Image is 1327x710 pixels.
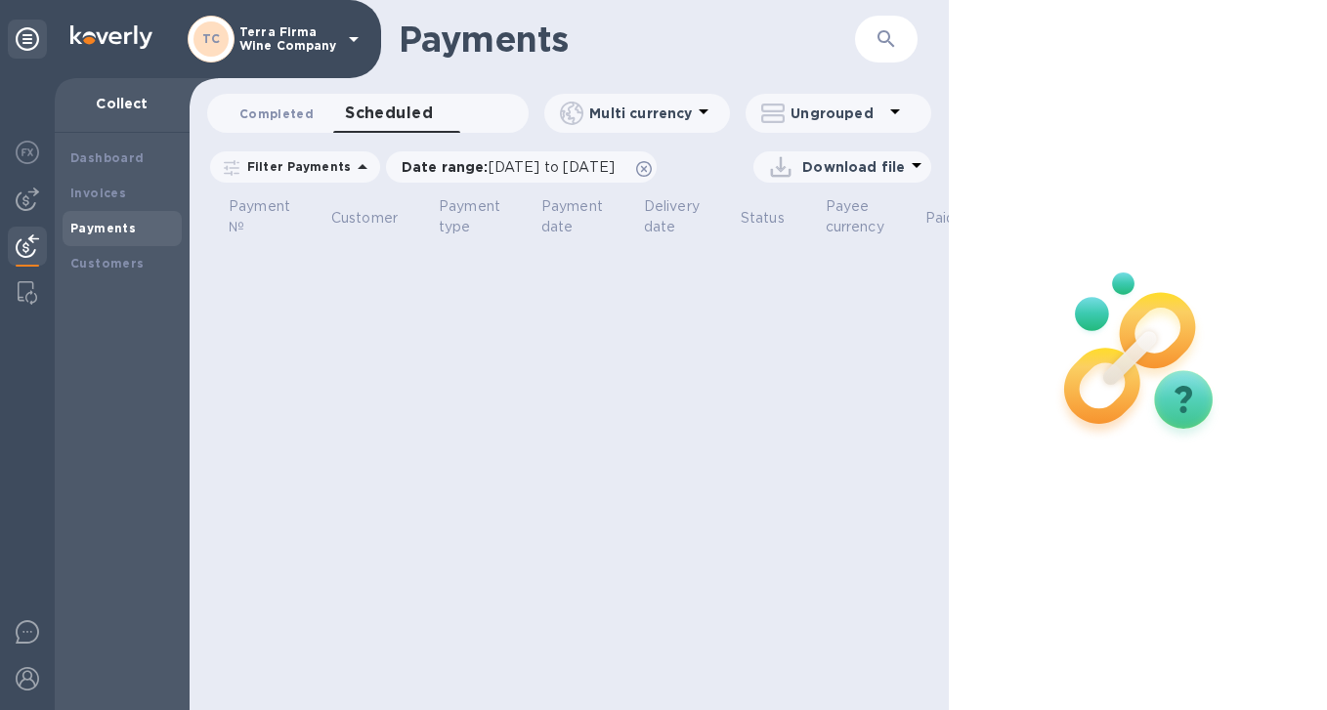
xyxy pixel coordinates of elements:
p: Ungrouped [791,104,883,123]
span: Delivery date [644,196,725,237]
span: Payment type [439,196,526,237]
p: Terra Firma Wine Company [239,25,337,53]
b: Payments [70,221,136,235]
span: [DATE] to [DATE] [489,159,615,175]
span: Completed [239,104,314,124]
img: Logo [70,25,152,49]
p: Customer [331,208,398,229]
span: Customer [331,208,423,229]
h1: Payments [399,19,855,60]
p: Filter Payments [239,158,351,175]
p: Delivery date [644,196,700,237]
p: Payment № [229,196,290,237]
span: Payment № [229,196,316,237]
div: Date range:[DATE] to [DATE] [386,151,657,183]
p: Paid [925,208,956,229]
p: Payment date [541,196,603,237]
span: Paid [925,208,981,229]
img: Foreign exchange [16,141,39,164]
p: Payee currency [826,196,884,237]
b: Dashboard [70,150,145,165]
p: Payment type [439,196,500,237]
b: TC [202,31,221,46]
b: Customers [70,256,145,271]
div: Unpin categories [8,20,47,59]
p: Download file [802,157,905,177]
span: Payment date [541,196,628,237]
p: Date range : [402,157,624,177]
p: Status [741,208,785,229]
p: Multi currency [589,104,692,123]
span: Scheduled [345,100,433,127]
b: Invoices [70,186,126,200]
p: Collect [70,94,174,113]
span: Status [741,208,810,229]
span: Payee currency [826,196,910,237]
